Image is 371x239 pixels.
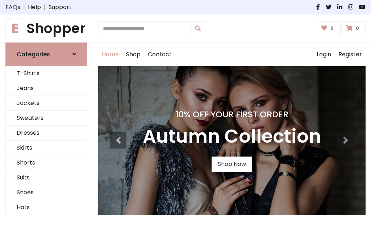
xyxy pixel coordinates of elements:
a: Shop Now [212,157,252,172]
a: Help [28,3,41,12]
a: Home [98,43,122,66]
a: Jeans [6,81,87,96]
a: Sweaters [6,111,87,126]
span: E [5,19,25,38]
a: 0 [317,21,340,35]
a: Register [335,43,366,66]
a: T-Shirts [6,66,87,81]
a: Shop [122,43,144,66]
a: Skirts [6,141,87,155]
span: 0 [329,25,335,32]
a: Suits [6,170,87,185]
span: | [20,3,28,12]
span: 0 [354,25,361,32]
a: Hats [6,200,87,215]
h4: 10% Off Your First Order [143,109,321,119]
a: Shorts [6,155,87,170]
span: | [41,3,49,12]
h6: Categories [17,51,50,58]
h3: Autumn Collection [143,125,321,148]
a: Jackets [6,96,87,111]
a: Shoes [6,185,87,200]
a: Contact [144,43,175,66]
h1: Shopper [5,20,87,37]
a: Dresses [6,126,87,141]
a: FAQs [5,3,20,12]
a: Login [313,43,335,66]
a: 0 [341,21,366,35]
a: EShopper [5,20,87,37]
a: Support [49,3,72,12]
a: Categories [5,42,87,66]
